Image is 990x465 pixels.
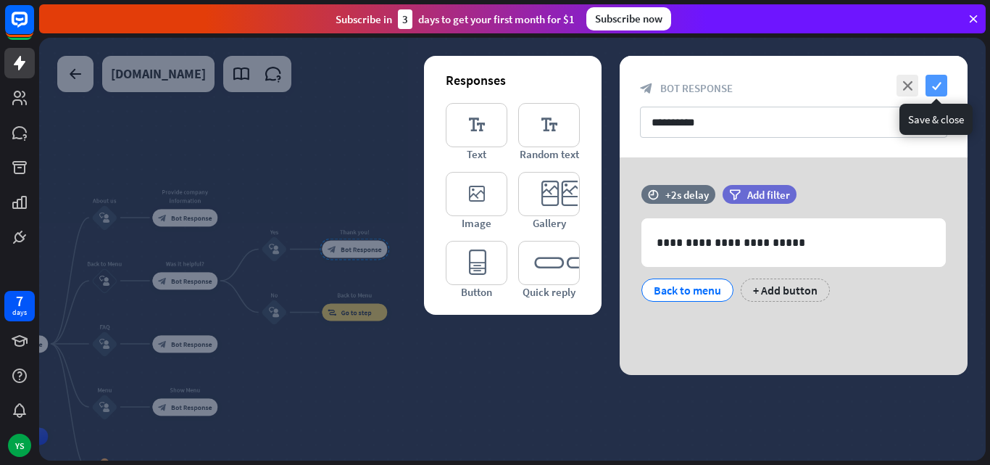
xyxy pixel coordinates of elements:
[897,75,918,96] i: close
[398,9,412,29] div: 3
[336,9,575,29] div: Subscribe in days to get your first month for $1
[660,81,733,95] span: Bot Response
[741,279,830,302] div: + Add button
[665,188,709,202] div: +2s delay
[648,189,659,199] i: time
[925,75,947,96] i: check
[729,189,741,200] i: filter
[12,6,55,49] button: Open LiveChat chat widget
[16,295,23,308] div: 7
[640,82,653,95] i: block_bot_response
[4,291,35,321] a: 7 days
[586,7,671,30] div: Subscribe now
[747,188,790,202] span: Add filter
[8,434,31,457] div: YS
[654,279,721,301] div: Back to menu
[12,308,27,318] div: days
